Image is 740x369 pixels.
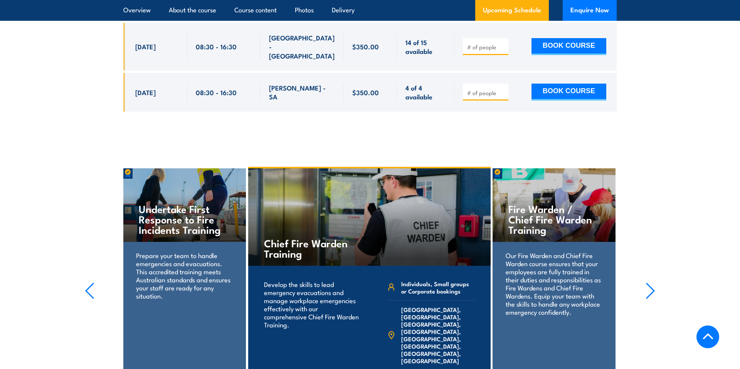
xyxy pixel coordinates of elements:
span: [GEOGRAPHIC_DATA], [GEOGRAPHIC_DATA], [GEOGRAPHIC_DATA], [GEOGRAPHIC_DATA], [GEOGRAPHIC_DATA], [G... [401,306,474,364]
p: Prepare your team to handle emergencies and evacuations. This accredited training meets Australia... [136,251,233,300]
h4: Fire Warden / Chief Fire Warden Training [508,203,600,235]
span: $350.00 [352,42,379,51]
input: # of people [467,89,506,97]
h4: Chief Fire Warden Training [264,238,355,258]
span: 14 of 15 available [405,38,446,56]
p: Develop the skills to lead emergency evacuations and manage workplace emergencies effectively wit... [264,280,359,329]
p: Our Fire Warden and Chief Fire Warden course ensures that your employees are fully trained in the... [506,251,602,316]
span: [GEOGRAPHIC_DATA] - [GEOGRAPHIC_DATA] [269,33,335,60]
span: 08:30 - 16:30 [196,88,237,97]
h4: Undertake First Response to Fire Incidents Training [139,203,230,235]
span: $350.00 [352,88,379,97]
button: BOOK COURSE [531,38,606,55]
span: 08:30 - 16:30 [196,42,237,51]
span: [DATE] [135,88,156,97]
span: [DATE] [135,42,156,51]
span: [PERSON_NAME] - SA [269,83,335,101]
button: BOOK COURSE [531,84,606,101]
span: Individuals, Small groups or Corporate bookings [401,280,474,295]
span: 4 of 4 available [405,83,446,101]
input: # of people [467,43,506,51]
